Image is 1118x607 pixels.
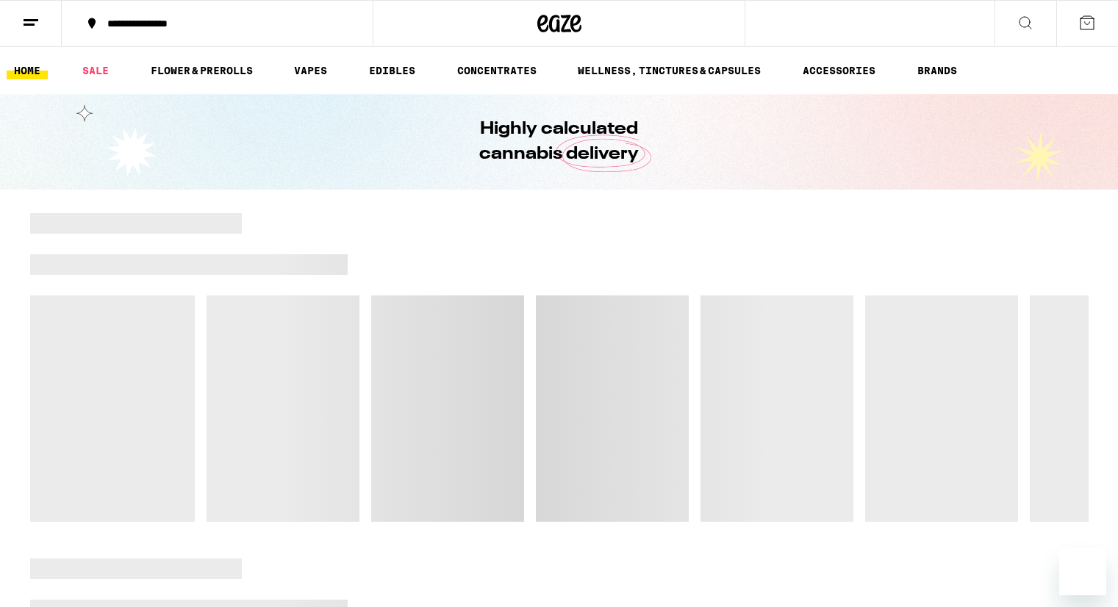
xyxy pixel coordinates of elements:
[570,62,768,79] a: WELLNESS, TINCTURES & CAPSULES
[143,62,260,79] a: FLOWER & PREROLLS
[75,62,116,79] a: SALE
[362,62,423,79] a: EDIBLES
[450,62,544,79] a: CONCENTRATES
[438,117,681,167] h1: Highly calculated cannabis delivery
[910,62,964,79] a: BRANDS
[795,62,883,79] a: ACCESSORIES
[287,62,334,79] a: VAPES
[7,62,48,79] a: HOME
[1059,548,1106,595] iframe: Button to launch messaging window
